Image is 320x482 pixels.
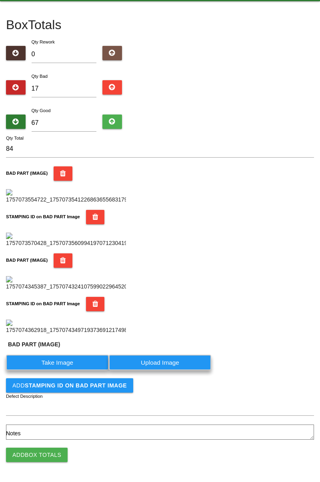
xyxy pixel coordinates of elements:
[109,355,212,370] label: Upload Image
[6,135,24,142] label: Qty Total
[6,18,314,32] h4: Box Totals
[8,341,60,348] b: BAD PART (IMAGE)
[6,189,126,204] img: 1757073554722_17570735412268636556831798817051.jpg
[6,378,133,393] button: AddSTAMPING ID on BAD PART Image
[32,74,48,79] label: Qty Bad
[54,253,72,268] button: BAD PART (IMAGE)
[6,301,80,306] b: STAMPING ID on BAD PART Image
[6,448,68,462] button: AddBox Totals
[86,297,105,311] button: STAMPING ID on BAD PART Image
[6,258,48,263] b: BAD PART (IMAGE)
[32,40,55,44] label: Qty Rework
[6,233,126,247] img: 1757073570428_17570735609941970712304199905031.jpg
[54,166,72,181] button: BAD PART (IMAGE)
[6,320,126,334] img: 1757074362918_1757074349719373691217498280654.jpg
[86,210,105,224] button: STAMPING ID on BAD PART Image
[25,382,127,389] b: STAMPING ID on BAD PART Image
[6,355,109,370] label: Take Image
[6,171,48,176] b: BAD PART (IMAGE)
[6,214,80,219] b: STAMPING ID on BAD PART Image
[6,393,43,400] label: Defect Description
[32,108,51,113] label: Qty Good
[6,276,126,291] img: 1757074345387_17570743241075990229645201640740.jpg
[6,429,21,438] label: Notes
